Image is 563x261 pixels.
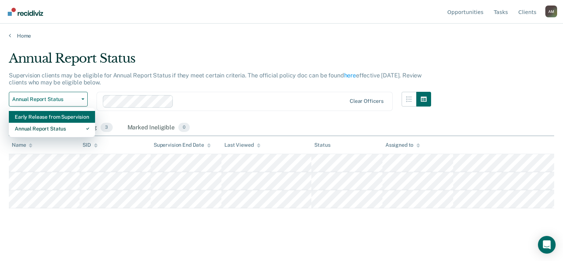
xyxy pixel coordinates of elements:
[9,32,554,39] a: Home
[12,142,32,148] div: Name
[154,142,211,148] div: Supervision End Date
[9,51,431,72] div: Annual Report Status
[545,6,557,17] div: A M
[101,123,112,132] span: 3
[545,6,557,17] button: Profile dropdown button
[12,96,78,102] span: Annual Report Status
[83,142,98,148] div: SID
[9,108,95,138] div: Dropdown Menu
[178,123,190,132] span: 0
[9,92,88,107] button: Annual Report Status
[314,142,330,148] div: Status
[126,120,192,136] div: Marked Ineligible0
[15,111,89,123] div: Early Release from Supervision
[9,72,422,86] p: Supervision clients may be eligible for Annual Report Status if they meet certain criteria. The o...
[538,236,556,254] div: Open Intercom Messenger
[344,72,356,79] a: here
[385,142,420,148] div: Assigned to
[350,98,384,104] div: Clear officers
[8,8,43,16] img: Recidiviz
[15,123,89,135] div: Annual Report Status
[224,142,260,148] div: Last Viewed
